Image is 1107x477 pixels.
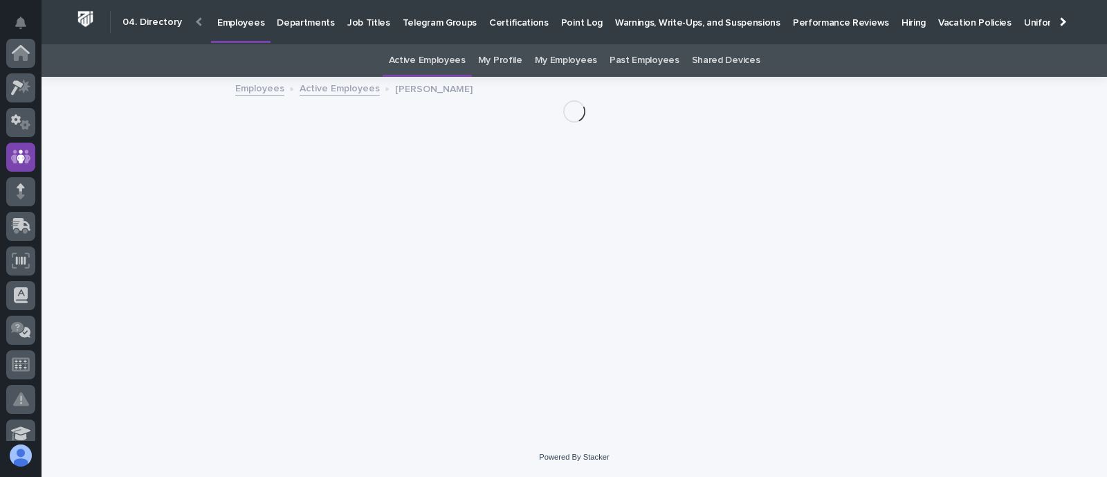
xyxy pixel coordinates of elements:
a: Shared Devices [692,44,760,77]
a: Active Employees [389,44,466,77]
p: [PERSON_NAME] [395,80,473,96]
img: Workspace Logo [73,6,98,32]
a: Employees [235,80,284,96]
a: Past Employees [610,44,679,77]
a: My Profile [478,44,522,77]
div: Notifications [17,17,35,39]
h2: 04. Directory [122,17,182,28]
a: Active Employees [300,80,380,96]
a: My Employees [535,44,597,77]
button: users-avatar [6,441,35,470]
a: Powered By Stacker [539,453,609,461]
button: Notifications [6,8,35,37]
